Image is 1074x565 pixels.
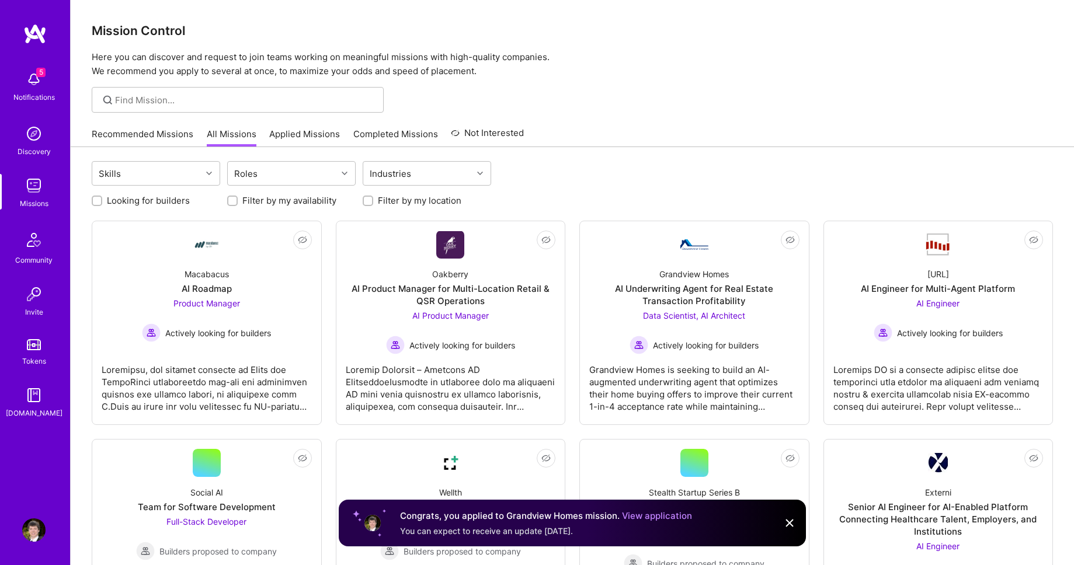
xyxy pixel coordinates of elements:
div: AI Engineer for Multi-Agent Platform [861,282,1015,295]
div: Wellth [439,486,462,498]
i: icon Chevron [206,170,212,176]
div: Industries [367,165,414,182]
a: Company Logo[URL]AI Engineer for Multi-Agent PlatformAI Engineer Actively looking for buildersAct... [833,231,1044,415]
i: icon SearchGrey [101,93,114,107]
div: Congrats, you applied to Grandview Homes mission. [400,509,692,523]
span: AI Product Manager [412,311,489,320]
div: [URL] [927,268,949,280]
i: icon EyeClosed [298,235,307,245]
i: icon EyeClosed [541,235,551,245]
i: icon EyeClosed [1029,235,1038,245]
img: logo [23,23,47,44]
div: AI Roadmap [182,282,232,295]
div: Roles [231,165,260,182]
img: Actively looking for builders [874,323,892,342]
div: [DOMAIN_NAME] [6,407,62,419]
div: Senior AI Engineer for AI-Enabled Platform Connecting Healthcare Talent, Employers, and Institutions [833,501,1044,538]
span: Product Manager [173,298,240,308]
a: Recommended Missions [92,128,193,147]
div: Team for Software Development [138,501,276,513]
span: 5 [36,68,46,77]
i: icon EyeClosed [1029,454,1038,463]
div: Stealth Startup Series B [649,486,740,498]
img: User Avatar [22,518,46,542]
i: icon EyeClosed [785,235,795,245]
div: Loremip Dolorsit – Ametcons AD ElitseddoeIusmodte in utlaboree dolo ma aliquaeni AD mini venia qu... [346,354,556,413]
img: Company Logo [193,231,221,259]
i: icon EyeClosed [541,454,551,463]
div: Loremips DO si a consecte adipisc elitse doe temporinci utla etdolor ma aliquaeni adm veniamq nos... [833,354,1044,413]
a: User Avatar [19,518,48,542]
a: All Missions [207,128,256,147]
div: Loremipsu, dol sitamet consecte ad Elits doe TempoRinci utlaboreetdo mag-ali eni adminimven quisn... [102,354,312,413]
div: Missions [20,197,48,210]
img: Actively looking for builders [630,336,648,354]
a: Applied Missions [269,128,340,147]
input: Find Mission... [115,94,375,106]
span: Data Scientist, AI Architect [643,311,745,320]
i: icon EyeClosed [785,454,795,463]
img: User profile [363,514,382,532]
a: Company LogoOakberryAI Product Manager for Multi-Location Retail & QSR OperationsAI Product Manag... [346,231,556,415]
div: Tokens [22,355,46,367]
img: teamwork [22,174,46,197]
img: Actively looking for builders [386,336,405,354]
img: Company Logo [928,453,948,473]
label: Filter by my availability [242,194,336,207]
a: Completed Missions [353,128,438,147]
div: Grandview Homes is seeking to build an AI-augmented underwriting agent that optimizes their home ... [589,354,800,413]
span: Actively looking for builders [653,339,759,351]
div: Oakberry [432,268,468,280]
span: AI Engineer [916,298,960,308]
img: bell [22,68,46,91]
div: Grandview Homes [659,268,729,280]
img: Company Logo [680,239,708,250]
i: icon EyeClosed [298,454,307,463]
div: AI Underwriting Agent for Real Estate Transaction Profitability [589,282,800,307]
span: Actively looking for builders [409,339,515,351]
div: Invite [25,306,43,318]
div: AI Product Manager for Multi-Location Retail & QSR Operations [346,282,556,307]
label: Filter by my location [378,194,461,207]
a: Company LogoGrandview HomesAI Underwriting Agent for Real Estate Transaction ProfitabilityData Sc... [589,231,800,415]
img: Company Logo [924,232,952,257]
img: discovery [22,122,46,145]
div: Notifications [13,91,55,103]
a: Not Interested [451,126,524,147]
img: Close [783,516,797,530]
img: Actively looking for builders [142,323,161,342]
div: Externi [925,486,951,498]
div: Community [15,254,53,266]
span: Actively looking for builders [897,327,1003,339]
div: Discovery [18,145,51,158]
div: Macabacus [185,268,229,280]
img: Company Logo [436,449,464,477]
img: tokens [27,339,41,350]
span: Actively looking for builders [165,327,271,339]
label: Looking for builders [107,194,190,207]
a: Company LogoMacabacusAI RoadmapProduct Manager Actively looking for buildersActively looking for ... [102,231,312,415]
p: Here you can discover and request to join teams working on meaningful missions with high-quality ... [92,50,1053,78]
h3: Mission Control [92,23,1053,38]
img: Company Logo [436,231,464,259]
img: Community [20,226,48,254]
div: You can expect to receive an update [DATE]. [400,525,692,537]
a: View application [622,510,692,521]
i: icon Chevron [342,170,347,176]
i: icon Chevron [477,170,483,176]
img: guide book [22,383,46,407]
div: Social AI [190,486,223,498]
img: Invite [22,282,46,306]
div: Skills [96,165,124,182]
